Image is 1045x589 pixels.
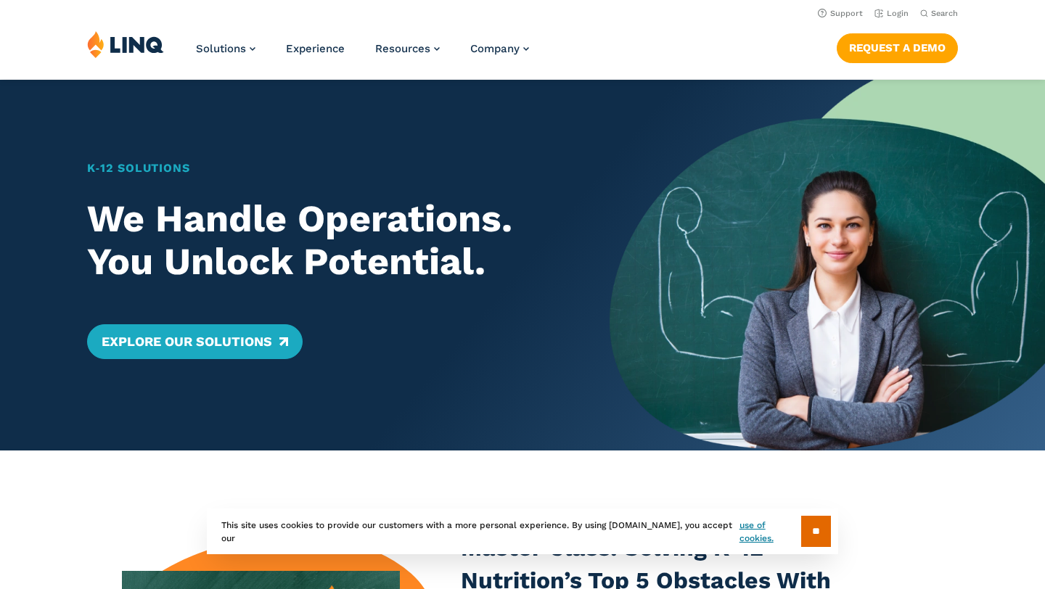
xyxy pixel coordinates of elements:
[286,42,345,55] a: Experience
[87,30,164,58] img: LINQ | K‑12 Software
[739,519,801,545] a: use of cookies.
[610,80,1045,450] img: Home Banner
[87,197,567,284] h2: We Handle Operations. You Unlock Potential.
[920,8,958,19] button: Open Search Bar
[375,42,430,55] span: Resources
[207,508,838,554] div: This site uses cookies to provide our customers with a more personal experience. By using [DOMAIN...
[196,42,255,55] a: Solutions
[874,9,909,18] a: Login
[87,324,303,359] a: Explore Our Solutions
[837,33,958,62] a: Request a Demo
[470,42,520,55] span: Company
[196,42,246,55] span: Solutions
[87,160,567,177] h1: K‑12 Solutions
[375,42,440,55] a: Resources
[470,42,529,55] a: Company
[818,9,863,18] a: Support
[931,9,958,18] span: Search
[196,30,529,78] nav: Primary Navigation
[837,30,958,62] nav: Button Navigation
